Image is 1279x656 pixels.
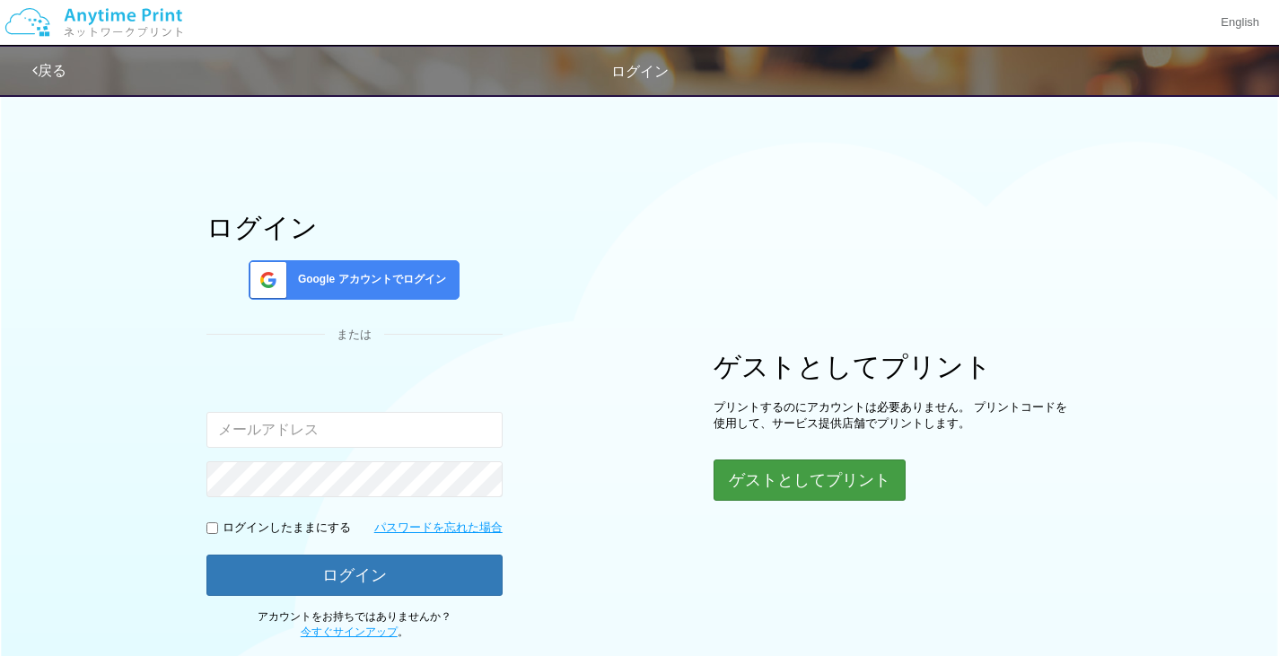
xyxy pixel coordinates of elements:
[206,609,503,640] p: アカウントをお持ちではありませんか？
[206,213,503,242] h1: ログイン
[714,399,1073,433] p: プリントするのにアカウントは必要ありません。 プリントコードを使用して、サービス提供店舗でプリントします。
[301,625,408,638] span: 。
[223,520,351,537] p: ログインしたままにする
[714,459,906,501] button: ゲストとしてプリント
[206,327,503,344] div: または
[714,352,1073,381] h1: ゲストとしてプリント
[206,555,503,596] button: ログイン
[32,63,66,78] a: 戻る
[206,412,503,448] input: メールアドレス
[291,272,446,287] span: Google アカウントでログイン
[301,625,398,638] a: 今すぐサインアップ
[611,64,669,79] span: ログイン
[374,520,503,537] a: パスワードを忘れた場合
